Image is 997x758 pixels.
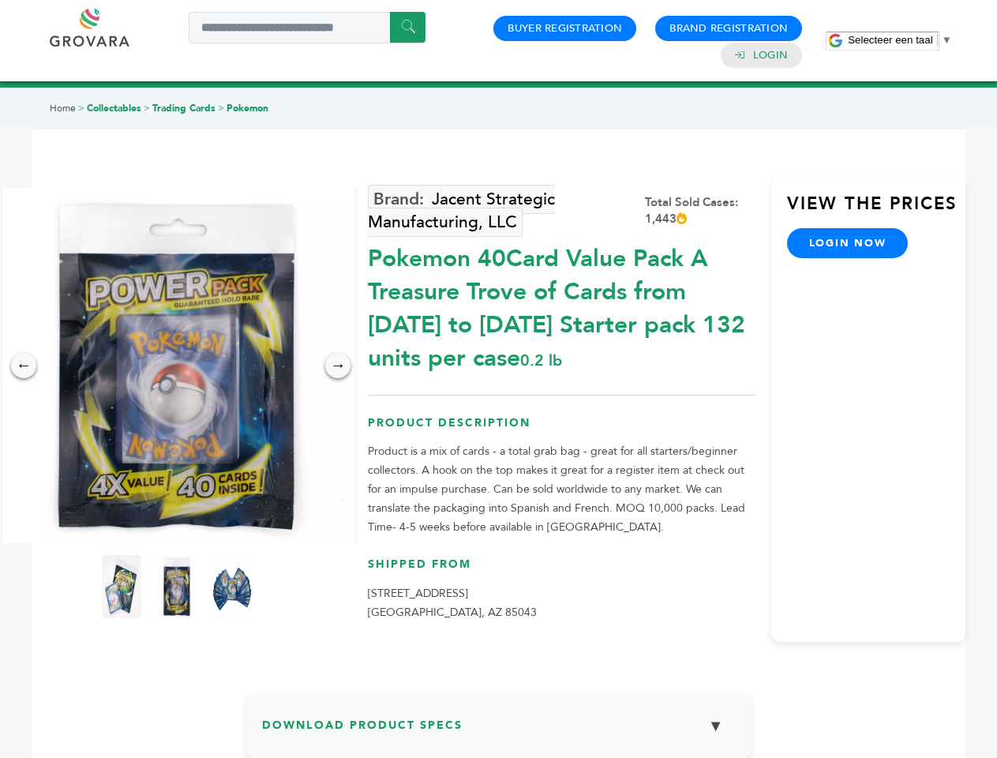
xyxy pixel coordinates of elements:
h3: Product Description [368,415,755,443]
h3: Shipped From [368,557,755,584]
img: Pokemon 40-Card Value Pack – A Treasure Trove of Cards from 1996 to 2024 - Starter pack! 132 unit... [212,555,252,618]
a: Home [50,102,76,114]
div: → [325,353,350,378]
img: Pokemon 40-Card Value Pack – A Treasure Trove of Cards from 1996 to 2024 - Starter pack! 132 unit... [157,555,197,618]
p: Product is a mix of cards - a total grab bag - great for all starters/beginner collectors. A hook... [368,442,755,537]
span: ▼ [942,34,952,46]
p: [STREET_ADDRESS] [GEOGRAPHIC_DATA], AZ 85043 [368,584,755,622]
a: login now [787,228,909,258]
a: Collectables [87,102,141,114]
button: ▼ [696,709,736,743]
a: Brand Registration [669,21,788,36]
h3: View the Prices [787,192,965,228]
a: Selecteer een taal​ [848,34,952,46]
a: Trading Cards [152,102,216,114]
span: > [144,102,150,114]
a: Pokemon [227,102,268,114]
a: Login [753,48,788,62]
div: Pokemon 40Card Value Pack A Treasure Trove of Cards from [DATE] to [DATE] Starter pack 132 units ... [368,235,755,375]
input: Search a product or brand... [189,12,425,43]
img: Pokemon 40-Card Value Pack – A Treasure Trove of Cards from 1996 to 2024 - Starter pack! 132 unit... [102,555,141,618]
span: > [218,102,224,114]
span: Selecteer een taal [848,34,932,46]
a: Buyer Registration [508,21,622,36]
h3: Download Product Specs [262,709,736,755]
div: Total Sold Cases: 1,443 [645,194,755,227]
span: > [78,102,84,114]
div: ← [11,353,36,378]
a: Jacent Strategic Manufacturing, LLC [368,185,555,237]
span: 0.2 lb [520,350,562,371]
